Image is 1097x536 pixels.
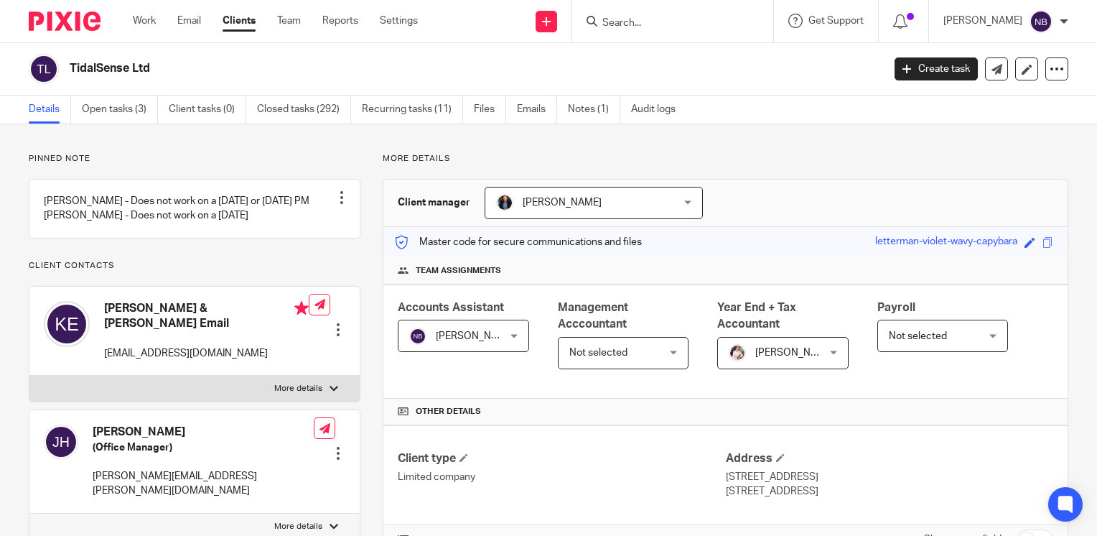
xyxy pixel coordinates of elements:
[29,96,71,124] a: Details
[517,96,557,124] a: Emails
[416,406,481,417] span: Other details
[1030,10,1052,33] img: svg%3E
[383,153,1068,165] p: More details
[631,96,686,124] a: Audit logs
[409,328,426,345] img: svg%3E
[755,348,834,358] span: [PERSON_NAME]
[558,302,628,330] span: Management Acccountant
[726,484,1053,499] p: [STREET_ADDRESS]
[133,14,156,28] a: Work
[104,301,309,332] h4: [PERSON_NAME] & [PERSON_NAME] Email
[474,96,506,124] a: Files
[29,153,360,165] p: Pinned note
[398,470,725,484] p: Limited company
[726,470,1053,484] p: [STREET_ADDRESS]
[223,14,256,28] a: Clients
[877,302,915,313] span: Payroll
[398,451,725,466] h4: Client type
[29,11,101,31] img: Pixie
[394,235,642,249] p: Master code for secure communications and files
[380,14,418,28] a: Settings
[362,96,463,124] a: Recurring tasks (11)
[29,260,360,272] p: Client contacts
[82,96,158,124] a: Open tasks (3)
[104,346,309,361] p: [EMAIL_ADDRESS][DOMAIN_NAME]
[277,14,301,28] a: Team
[726,451,1053,466] h4: Address
[569,348,627,358] span: Not selected
[322,14,358,28] a: Reports
[523,198,602,208] span: [PERSON_NAME]
[943,14,1022,28] p: [PERSON_NAME]
[808,16,864,26] span: Get Support
[177,14,201,28] a: Email
[29,54,59,84] img: svg%3E
[294,301,309,315] i: Primary
[398,302,504,313] span: Accounts Assistant
[729,344,746,361] img: Kayleigh%20Henson.jpeg
[257,96,351,124] a: Closed tasks (292)
[93,469,314,499] p: [PERSON_NAME][EMAIL_ADDRESS][PERSON_NAME][DOMAIN_NAME]
[70,61,712,76] h2: TidalSense Ltd
[496,194,513,211] img: martin-hickman.jpg
[875,234,1017,251] div: letterman-violet-wavy-capybara
[274,521,322,532] p: More details
[398,195,470,210] h3: Client manager
[568,96,620,124] a: Notes (1)
[93,425,314,440] h4: [PERSON_NAME]
[93,440,314,455] h5: (Office Manager)
[274,383,322,394] p: More details
[44,425,78,459] img: svg%3E
[44,301,90,347] img: svg%3E
[436,331,515,341] span: [PERSON_NAME]
[601,17,730,30] input: Search
[416,265,501,277] span: Team assignments
[717,302,796,330] span: Year End + Tax Accountant
[895,57,978,80] a: Create task
[169,96,246,124] a: Client tasks (0)
[889,331,947,341] span: Not selected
